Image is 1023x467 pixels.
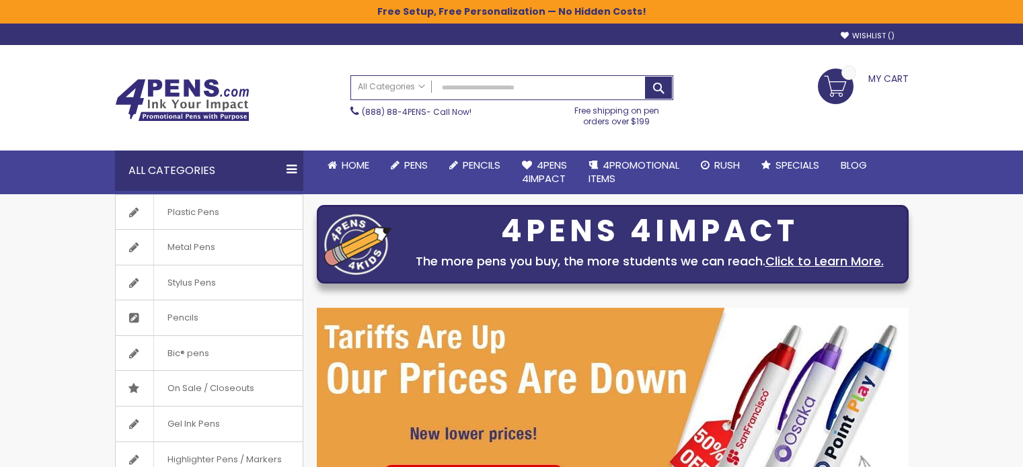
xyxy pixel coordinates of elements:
span: Metal Pens [153,230,229,265]
a: Stylus Pens [116,265,303,300]
span: Blog [841,158,867,172]
span: Pens [404,158,428,172]
a: Pencils [439,151,511,180]
span: Pencils [463,158,500,172]
img: four_pen_logo.png [324,214,391,275]
a: 4Pens4impact [511,151,578,194]
span: Home [342,158,369,172]
span: All Categories [358,81,425,92]
span: Plastic Pens [153,195,233,230]
a: Metal Pens [116,230,303,265]
a: Specials [751,151,830,180]
a: (888) 88-4PENS [362,106,426,118]
img: 4Pens Custom Pens and Promotional Products [115,79,250,122]
a: Home [317,151,380,180]
span: Bic® pens [153,336,223,371]
span: On Sale / Closeouts [153,371,268,406]
a: Click to Learn More. [765,253,884,269]
span: Gel Ink Pens [153,407,233,441]
div: Free shipping on pen orders over $199 [560,100,673,127]
div: The more pens you buy, the more students we can reach. [398,252,901,271]
span: 4PROMOTIONAL ITEMS [589,158,679,185]
a: All Categories [351,76,432,98]
a: Pencils [116,300,303,335]
span: Stylus Pens [153,265,229,300]
span: Pencils [153,300,212,335]
span: Rush [714,158,740,172]
a: 4PROMOTIONALITEMS [578,151,690,194]
span: Specials [775,158,819,172]
a: Gel Ink Pens [116,407,303,441]
div: All Categories [115,151,303,191]
a: On Sale / Closeouts [116,371,303,406]
span: - Call Now! [362,106,471,118]
a: Blog [830,151,878,180]
span: 4Pens 4impact [522,158,567,185]
a: Pens [380,151,439,180]
a: Wishlist [841,31,895,41]
a: Bic® pens [116,336,303,371]
a: Plastic Pens [116,195,303,230]
a: Rush [690,151,751,180]
div: 4PENS 4IMPACT [398,217,901,245]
